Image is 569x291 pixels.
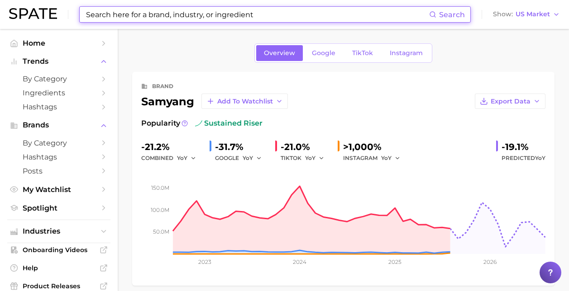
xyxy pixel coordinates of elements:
button: Trends [7,55,110,68]
span: Instagram [390,49,423,57]
button: YoY [381,153,401,164]
span: Google [312,49,335,57]
span: Product Releases [23,282,95,290]
span: Search [439,10,465,19]
span: Trends [23,57,95,66]
span: YoY [381,154,392,162]
div: combined [141,153,202,164]
span: Industries [23,227,95,235]
div: -19.1% [502,140,545,154]
span: Hashtags [23,153,95,161]
div: INSTAGRAM [343,153,406,164]
span: Brands [23,121,95,129]
span: Posts [23,167,95,175]
a: My Watchlist [7,183,110,197]
tspan: 2023 [198,258,211,265]
a: Spotlight [7,201,110,215]
a: Hashtags [7,150,110,164]
span: by Category [23,75,95,83]
a: Help [7,261,110,275]
a: Onboarding Videos [7,243,110,257]
a: Posts [7,164,110,178]
tspan: 2026 [483,258,497,265]
span: YoY [535,155,545,161]
button: YoY [243,153,262,164]
span: by Category [23,139,95,147]
img: sustained riser [195,120,202,127]
span: US Market [516,12,550,17]
div: GOOGLE [215,153,268,164]
span: Home [23,39,95,47]
a: by Category [7,72,110,86]
button: YoY [177,153,196,164]
span: YoY [177,154,187,162]
div: -21.0% [281,140,330,154]
button: Brands [7,118,110,132]
a: Ingredients [7,86,110,100]
span: Help [23,264,95,272]
tspan: 2025 [388,258,402,265]
span: >1,000% [343,141,382,152]
input: Search here for a brand, industry, or ingredient [85,7,429,22]
span: My Watchlist [23,185,95,194]
span: YoY [305,154,316,162]
img: SPATE [9,8,57,19]
span: Show [493,12,513,17]
span: YoY [243,154,253,162]
a: TikTok [344,45,381,61]
a: Overview [256,45,303,61]
div: samyang [141,94,288,109]
a: Home [7,36,110,50]
span: Export Data [491,98,531,105]
span: sustained riser [195,118,263,129]
a: by Category [7,136,110,150]
a: Hashtags [7,100,110,114]
span: TikTok [352,49,373,57]
span: Overview [264,49,295,57]
span: Ingredients [23,89,95,97]
span: Hashtags [23,103,95,111]
button: ShowUS Market [491,9,562,20]
span: Spotlight [23,204,95,212]
span: Onboarding Videos [23,246,95,254]
button: Export Data [475,94,545,109]
tspan: 2024 [293,258,306,265]
a: Google [304,45,343,61]
button: YoY [305,153,325,164]
span: Popularity [141,118,180,129]
a: Instagram [382,45,430,61]
span: Add to Watchlist [217,98,273,105]
div: -21.2% [141,140,202,154]
div: -31.7% [215,140,268,154]
button: Add to Watchlist [201,94,288,109]
div: TIKTOK [281,153,330,164]
button: Industries [7,225,110,238]
div: brand [152,81,173,92]
span: Predicted [502,153,545,164]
